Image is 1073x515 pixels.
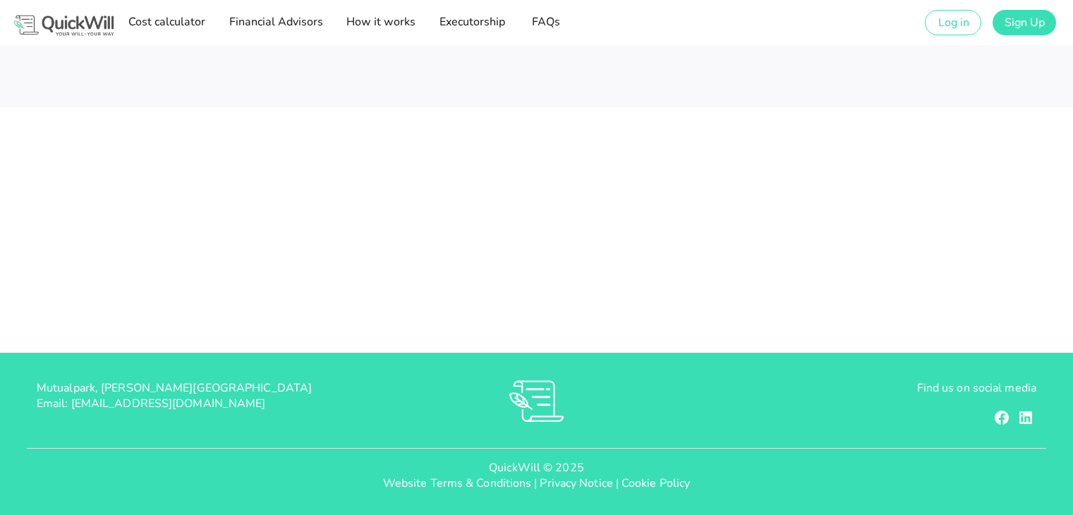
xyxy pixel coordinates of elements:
span: Log in [937,15,969,30]
span: Mutualpark, [PERSON_NAME][GEOGRAPHIC_DATA] [37,380,312,396]
img: RVs0sauIwKhMoGR03FLGkjXSOVwkZRnQsltkF0QxpTsornXsmh1o7vbL94pqF3d8sZvAAAAAElFTkSuQmCC [509,380,564,422]
a: Cost calculator [123,8,210,37]
a: Website Terms & Conditions [383,475,532,491]
span: How it works [346,14,416,30]
span: Cost calculator [128,14,205,30]
a: Cookie Policy [622,475,690,491]
span: | [534,475,537,491]
p: Find us on social media [703,380,1036,396]
a: Privacy Notice [540,475,612,491]
p: QuickWill © 2025 [11,460,1062,475]
a: How it works [341,8,420,37]
span: | [616,475,619,491]
a: Executorship [434,8,509,37]
span: Financial Advisors [228,14,322,30]
span: Sign Up [1004,15,1045,30]
a: Log in [925,10,981,35]
a: FAQs [523,8,569,37]
span: Executorship [438,14,504,30]
span: FAQs [528,14,564,30]
a: Financial Advisors [224,8,327,37]
img: Logo [11,13,116,37]
a: Sign Up [993,10,1056,35]
span: Email: [EMAIL_ADDRESS][DOMAIN_NAME] [37,396,266,411]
